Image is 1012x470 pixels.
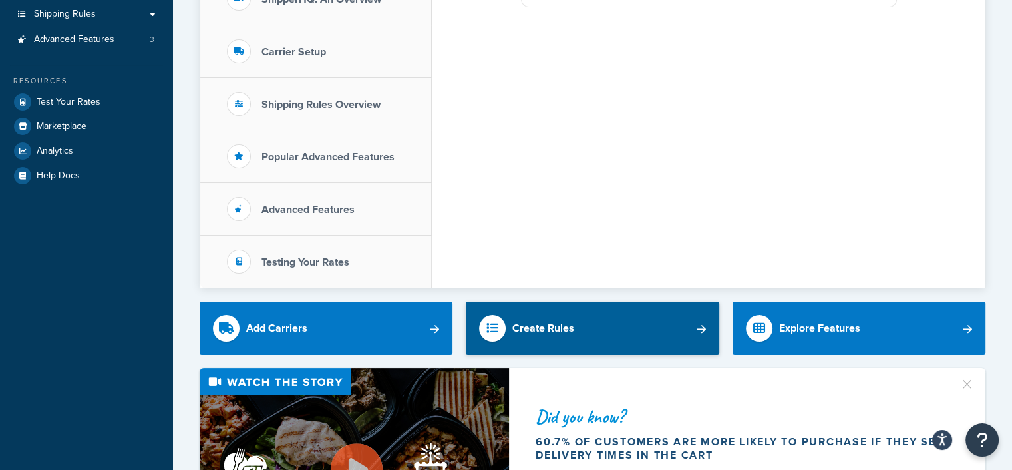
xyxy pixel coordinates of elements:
div: 60.7% of customers are more likely to purchase if they see delivery times in the cart [536,435,949,462]
button: Open Resource Center [965,423,999,457]
span: Ship to Store [79,37,187,63]
a: Shipping Rules [10,2,163,27]
a: Add Carriers [200,302,452,355]
li: Advanced Features [10,27,163,52]
span: Test Your Rates [37,97,100,108]
a: Create Rules [466,302,719,355]
h3: Popular Advanced Features [261,151,395,163]
span: Advanced Features [34,34,114,45]
a: Test Your Rates [10,90,163,114]
div: Explore Features [779,319,860,338]
h3: Testing Your Rates [261,256,349,268]
span: 3 [150,34,154,45]
h3: Shipping Rules Overview [261,99,381,111]
a: Analytics [10,139,163,163]
a: Help Docs [10,164,163,188]
a: Advanced Features3 [10,27,163,52]
div: Did you know? [536,407,949,426]
div: Add Carriers [246,319,307,338]
a: Learn More [96,198,170,223]
a: Explore Features [733,302,985,355]
a: Marketplace [10,115,163,138]
span: Analytics [37,146,73,157]
span: Shipping Rules [34,9,96,20]
span: Advanced Feature [80,65,187,84]
div: Resources [10,75,163,87]
h3: Advanced Features [261,204,355,216]
h3: Carrier Setup [261,46,326,58]
span: Marketplace [37,121,86,132]
span: Now you can show accurate shipping rates at checkout when delivering to stores, FFLs, or pickup l... [42,100,225,184]
div: Create Rules [512,319,574,338]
